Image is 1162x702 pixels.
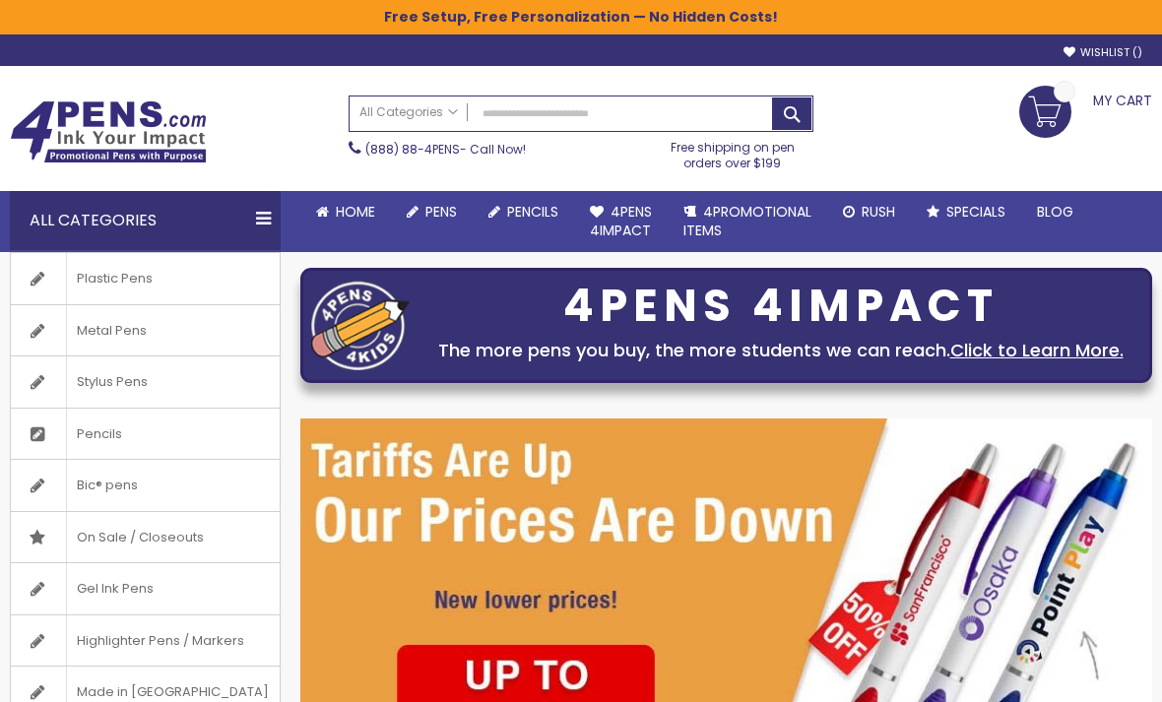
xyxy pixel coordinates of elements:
span: Highlighter Pens / Markers [66,615,254,667]
div: Free shipping on pen orders over $199 [651,132,812,171]
a: On Sale / Closeouts [11,512,280,563]
span: Blog [1037,202,1073,222]
span: Pens [425,202,457,222]
a: Stylus Pens [11,356,280,408]
div: 4PENS 4IMPACT [420,286,1141,327]
a: Specials [911,191,1021,233]
span: On Sale / Closeouts [66,512,214,563]
a: Rush [827,191,911,233]
span: Gel Ink Pens [66,563,163,614]
span: Pencils [66,409,132,460]
span: - Call Now! [365,141,526,158]
span: Rush [862,202,895,222]
a: Metal Pens [11,305,280,356]
span: Metal Pens [66,305,157,356]
a: Blog [1021,191,1089,233]
a: Home [300,191,391,233]
a: Highlighter Pens / Markers [11,615,280,667]
span: Specials [946,202,1005,222]
a: Click to Learn More. [950,338,1124,362]
span: All Categories [359,104,458,120]
div: All Categories [10,191,281,250]
span: Home [336,202,375,222]
div: The more pens you buy, the more students we can reach. [420,337,1141,364]
span: Stylus Pens [66,356,158,408]
a: All Categories [350,96,468,129]
a: (888) 88-4PENS [365,141,460,158]
a: Gel Ink Pens [11,563,280,614]
span: Bic® pens [66,460,148,511]
span: Pencils [507,202,558,222]
span: Plastic Pens [66,253,162,304]
a: Bic® pens [11,460,280,511]
img: four_pen_logo.png [311,281,410,370]
a: Wishlist [1064,45,1142,60]
a: Pencils [11,409,280,460]
a: Pencils [473,191,574,233]
span: 4PROMOTIONAL ITEMS [683,202,811,240]
img: 4Pens Custom Pens and Promotional Products [10,100,207,163]
span: 4Pens 4impact [590,202,652,240]
a: Plastic Pens [11,253,280,304]
a: 4PROMOTIONALITEMS [668,191,827,252]
a: 4Pens4impact [574,191,668,252]
a: Pens [391,191,473,233]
